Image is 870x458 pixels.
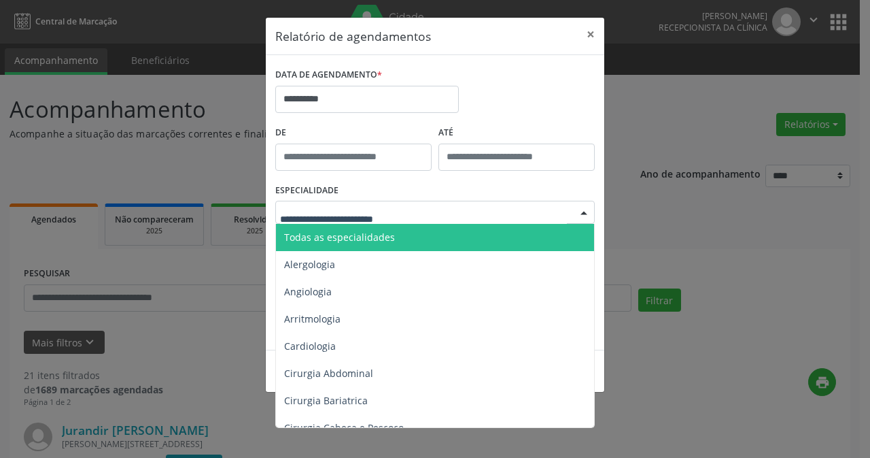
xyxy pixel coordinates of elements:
span: Alergologia [284,258,335,271]
h5: Relatório de agendamentos [275,27,431,45]
label: ATÉ [438,122,595,144]
span: Cardiologia [284,340,336,353]
label: De [275,122,432,144]
span: Arritmologia [284,312,341,325]
span: Cirurgia Cabeça e Pescoço [284,421,404,434]
label: ESPECIALIDADE [275,180,338,201]
span: Cirurgia Bariatrica [284,394,368,407]
span: Todas as especialidades [284,231,395,244]
button: Close [577,18,604,51]
span: Cirurgia Abdominal [284,367,373,380]
span: Angiologia [284,285,332,298]
label: DATA DE AGENDAMENTO [275,65,382,86]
